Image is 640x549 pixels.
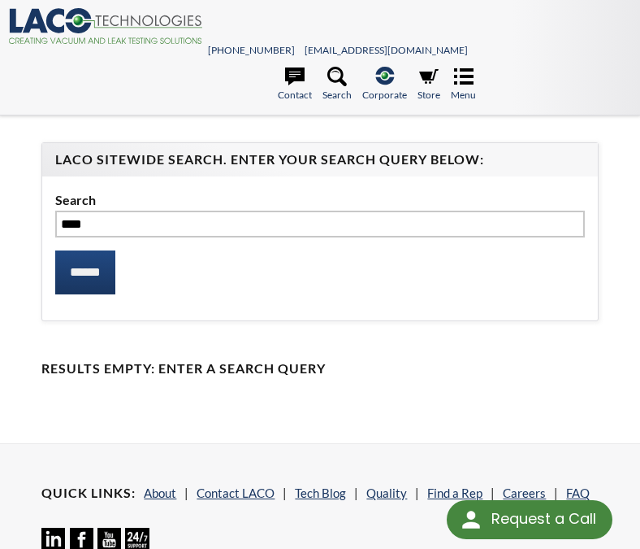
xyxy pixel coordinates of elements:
[491,500,596,538] div: Request a Call
[55,151,584,168] h4: LACO Sitewide Search. Enter your Search Query Below:
[417,67,440,102] a: Store
[144,486,176,500] a: About
[305,44,468,56] a: [EMAIL_ADDRESS][DOMAIN_NAME]
[366,486,407,500] a: Quality
[362,87,407,102] span: Corporate
[41,485,136,502] h4: Quick Links
[55,190,584,211] label: Search
[427,486,482,500] a: Find a Rep
[447,500,612,539] div: Request a Call
[278,67,312,102] a: Contact
[322,67,352,102] a: Search
[41,360,598,377] h4: Results Empty: Enter a Search Query
[208,44,295,56] a: [PHONE_NUMBER]
[451,67,476,102] a: Menu
[295,486,346,500] a: Tech Blog
[197,486,275,500] a: Contact LACO
[458,507,484,533] img: round button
